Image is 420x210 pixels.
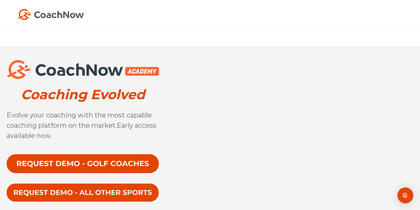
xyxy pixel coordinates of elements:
[186,58,413,196] iframe: YouTube video player
[397,187,413,203] div: Open Intercom Messenger
[7,183,159,202] img: Request a CoachNow Academy Demo for All Other Sports
[18,9,84,20] img: Coach Now
[7,154,159,174] img: Request a CoachNow Academy Demo for Golf Coaches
